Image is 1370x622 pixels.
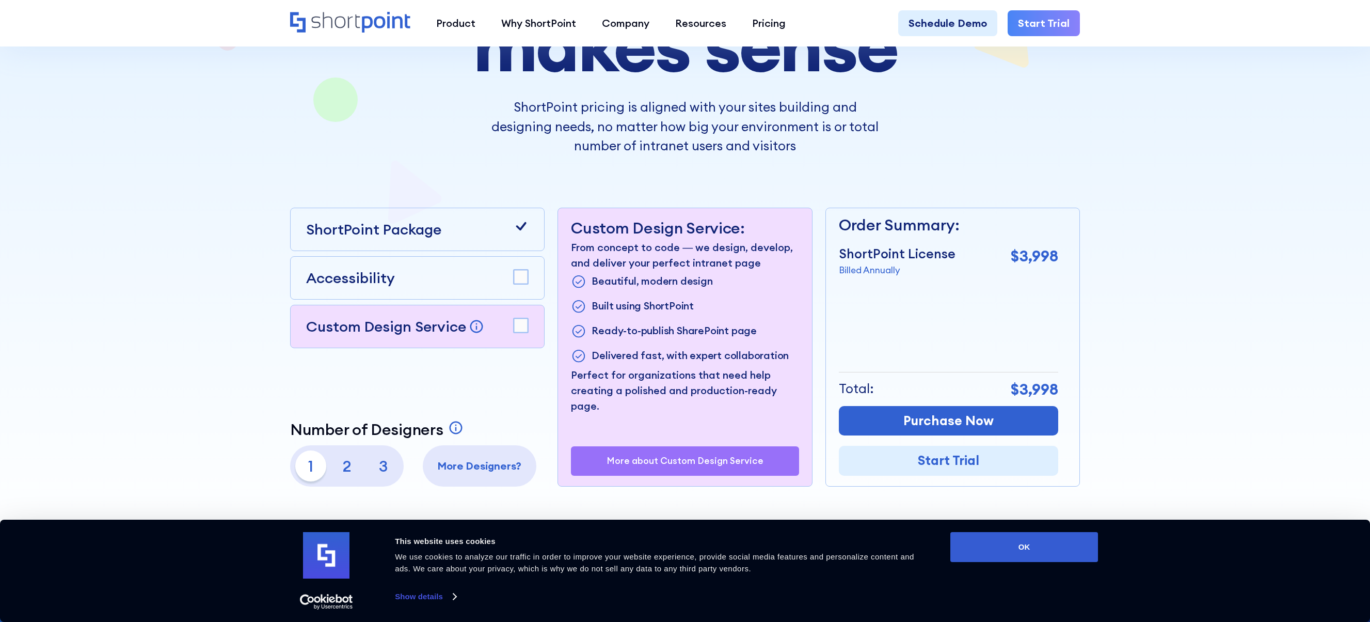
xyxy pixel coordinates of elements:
div: Why ShortPoint [501,15,576,31]
p: From concept to code — we design, develop, and deliver your perfect intranet page [571,240,799,271]
div: Resources [675,15,726,31]
a: Start Trial [839,446,1058,476]
a: Schedule Demo [898,10,997,36]
a: Purchase Now [839,406,1058,436]
p: ShortPoint Package [306,219,441,240]
a: Show details [395,589,456,604]
p: 2 [331,450,362,481]
p: Custom Design Service: [571,219,799,237]
p: Perfect for organizations that need help creating a polished and production-ready page. [571,367,799,414]
button: OK [950,532,1098,562]
div: Pricing [752,15,786,31]
a: Number of Designers [290,420,466,439]
p: ShortPoint License [839,244,955,264]
p: Accessibility [306,267,395,289]
span: We use cookies to analyze our traffic in order to improve your website experience, provide social... [395,552,914,573]
p: 3 [368,450,399,481]
p: Custom Design Service [306,317,466,336]
a: Pricing [739,10,799,36]
a: More about Custom Design Service [607,456,763,466]
div: Company [602,15,649,31]
div: Product [436,15,475,31]
p: Ready-to-publish SharePoint page [592,323,757,340]
p: 1 [295,450,326,481]
a: Product [423,10,488,36]
a: Usercentrics Cookiebot - opens in a new window [281,594,372,610]
a: Resources [662,10,739,36]
p: Total: [839,379,874,399]
p: Delivered fast, with expert collaboration [592,348,789,365]
a: Why ShortPoint [488,10,589,36]
a: Home [290,12,410,34]
div: This website uses cookies [395,535,927,548]
p: Order Summary: [839,213,1058,237]
p: More Designers? [428,458,531,474]
a: Start Trial [1008,10,1080,36]
img: logo [303,532,349,579]
p: Number of Designers [290,420,443,439]
p: Built using ShortPoint [592,298,694,315]
p: Beautiful, modern design [592,273,712,290]
p: ShortPoint pricing is aligned with your sites building and designing needs, no matter how big you... [491,98,879,156]
p: $3,998 [1011,378,1058,401]
p: $3,998 [1011,244,1058,268]
p: Billed Annually [839,263,955,277]
a: Company [589,10,662,36]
